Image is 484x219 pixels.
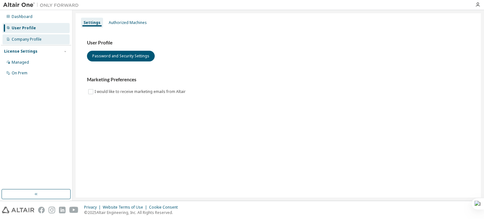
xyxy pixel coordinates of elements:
[149,205,181,210] div: Cookie Consent
[109,20,147,25] div: Authorized Machines
[87,40,470,46] h3: User Profile
[12,71,27,76] div: On Prem
[12,60,29,65] div: Managed
[95,88,187,95] label: I would like to receive marketing emails from Altair
[12,14,32,19] div: Dashboard
[3,2,82,8] img: Altair One
[84,205,103,210] div: Privacy
[87,51,155,61] button: Password and Security Settings
[84,20,101,25] div: Settings
[69,207,78,213] img: youtube.svg
[38,207,45,213] img: facebook.svg
[49,207,55,213] img: instagram.svg
[103,205,149,210] div: Website Terms of Use
[59,207,66,213] img: linkedin.svg
[84,210,181,215] p: © 2025 Altair Engineering, Inc. All Rights Reserved.
[87,77,470,83] h3: Marketing Preferences
[12,37,42,42] div: Company Profile
[2,207,34,213] img: altair_logo.svg
[4,49,37,54] div: License Settings
[12,26,36,31] div: User Profile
